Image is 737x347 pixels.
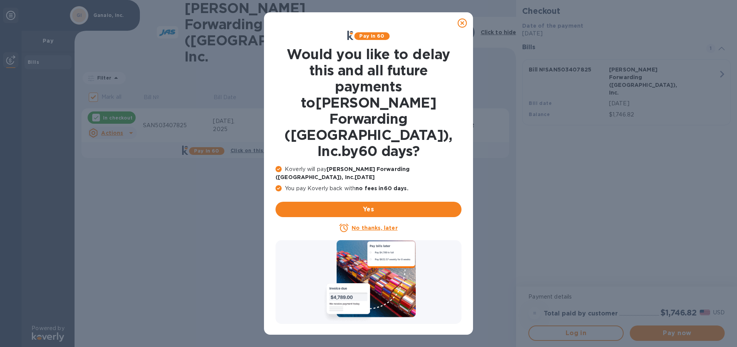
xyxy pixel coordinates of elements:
[282,205,455,214] span: Yes
[352,225,397,231] u: No thanks, later
[276,202,461,217] button: Yes
[276,46,461,159] h1: Would you like to delay this and all future payments to [PERSON_NAME] Forwarding ([GEOGRAPHIC_DAT...
[276,184,461,193] p: You pay Koverly back with
[276,165,461,181] p: Koverly will pay
[276,166,410,180] b: [PERSON_NAME] Forwarding ([GEOGRAPHIC_DATA]), Inc. [DATE]
[359,33,384,39] b: Pay in 60
[355,185,408,191] b: no fees in 60 days .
